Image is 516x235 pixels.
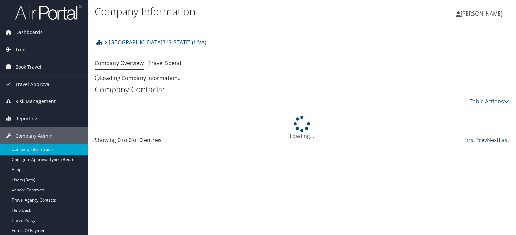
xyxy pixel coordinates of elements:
[95,84,509,95] h2: Company Contacts:
[475,136,487,144] a: Prev
[95,116,509,140] div: Loading...
[15,24,43,41] span: Dashboards
[95,74,182,82] span: Loading Company Information...
[15,58,41,75] span: Book Travel
[15,4,82,20] img: airportal-logo.png
[470,98,509,105] a: Table Actions
[464,136,475,144] a: First
[95,4,371,19] h1: Company Information
[15,93,56,110] span: Risk Management
[461,10,502,17] span: [PERSON_NAME]
[104,36,206,49] a: [GEOGRAPHIC_DATA][US_STATE] (UVA)
[499,136,509,144] a: Last
[487,136,499,144] a: Next
[15,110,37,127] span: Reporting
[15,41,27,58] span: Trips
[15,127,53,144] span: Company Admin
[95,136,191,147] div: Showing 0 to 0 of 0 entries
[15,76,51,93] span: Travel Approval
[148,59,181,67] a: Travel Spend
[456,3,509,24] a: [PERSON_NAME]
[95,59,144,67] a: Company Overview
